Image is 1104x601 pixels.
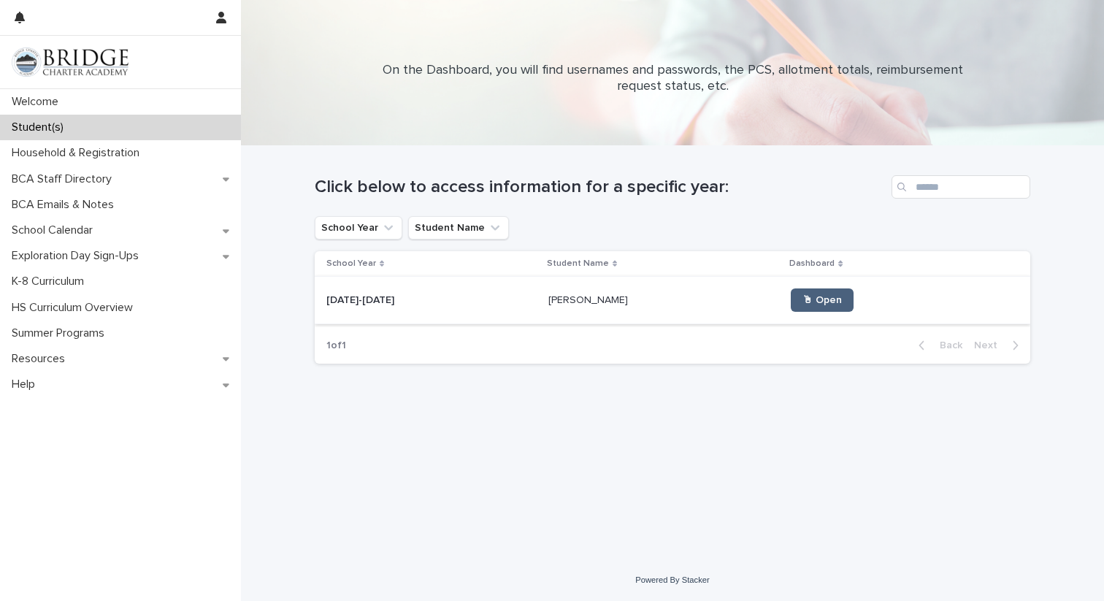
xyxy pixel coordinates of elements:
[6,326,116,340] p: Summer Programs
[315,177,886,198] h1: Click below to access information for a specific year:
[6,198,126,212] p: BCA Emails & Notes
[931,340,962,351] span: Back
[789,256,835,272] p: Dashboard
[6,352,77,366] p: Resources
[6,249,150,263] p: Exploration Day Sign-Ups
[315,277,1030,324] tr: [DATE]-[DATE][DATE]-[DATE] [PERSON_NAME][PERSON_NAME] 🖱 Open
[6,301,145,315] p: HS Curriculum Overview
[907,339,968,352] button: Back
[6,275,96,288] p: K-8 Curriculum
[6,146,151,160] p: Household & Registration
[315,216,402,240] button: School Year
[968,339,1030,352] button: Next
[892,175,1030,199] input: Search
[802,295,842,305] span: 🖱 Open
[6,95,70,109] p: Welcome
[380,63,965,94] p: On the Dashboard, you will find usernames and passwords, the PCS, allotment totals, reimbursement...
[6,378,47,391] p: Help
[6,120,75,134] p: Student(s)
[547,256,609,272] p: Student Name
[635,575,709,584] a: Powered By Stacker
[12,47,129,77] img: V1C1m3IdTEidaUdm9Hs0
[326,291,397,307] p: [DATE]-[DATE]
[6,172,123,186] p: BCA Staff Directory
[408,216,509,240] button: Student Name
[791,288,854,312] a: 🖱 Open
[315,328,358,364] p: 1 of 1
[974,340,1006,351] span: Next
[6,223,104,237] p: School Calendar
[548,291,631,307] p: [PERSON_NAME]
[326,256,376,272] p: School Year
